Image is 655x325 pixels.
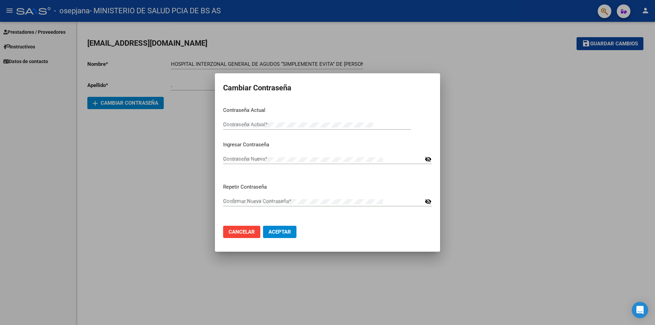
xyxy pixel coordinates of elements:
[268,229,291,235] span: Aceptar
[425,155,432,163] mat-icon: visibility_off
[229,229,255,235] span: Cancelar
[223,106,432,114] p: Contraseña Actual
[223,141,432,149] p: Ingresar Contraseña
[223,82,432,94] h2: Cambiar Contraseña
[632,302,648,318] div: Open Intercom Messenger
[223,226,260,238] button: Cancelar
[425,197,432,206] mat-icon: visibility_off
[263,226,296,238] button: Aceptar
[223,183,432,191] p: Repetir Contraseña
